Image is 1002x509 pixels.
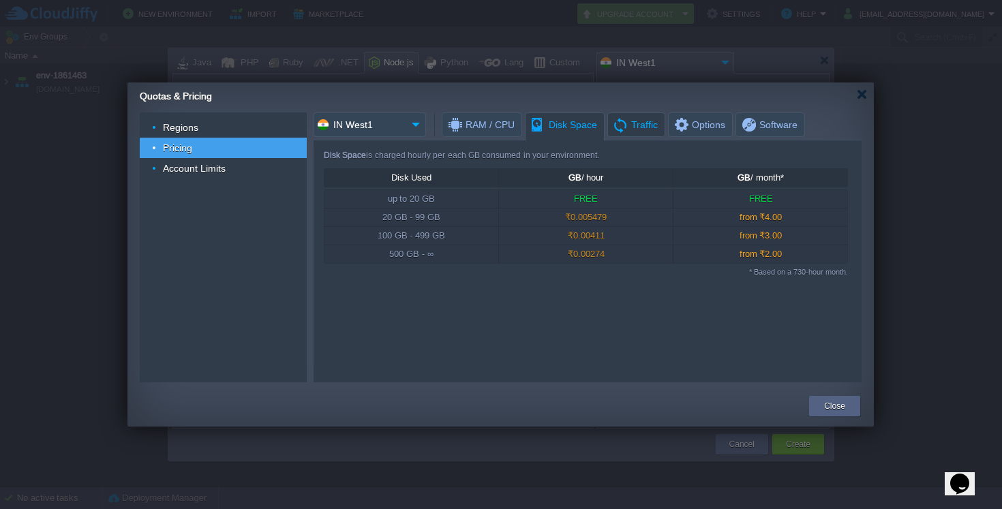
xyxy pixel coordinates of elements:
span: Software [740,113,798,136]
iframe: chat widget [945,454,988,495]
span: RAM / CPU [446,113,515,136]
div: Disk Used [324,169,498,187]
a: Regions [162,121,200,134]
div: from ₹2.00 [673,245,848,263]
a: Pricing [162,142,194,154]
div: ₹0.00274 [499,245,673,263]
div: from ₹3.00 [673,227,848,245]
div: / month* [673,169,848,187]
span: FREE [574,194,598,204]
div: ₹0.00411 [499,227,673,245]
span: Traffic [612,113,658,136]
dfn: Disk Space [324,151,366,160]
div: 100 GB - 499 GB [324,227,498,245]
span: FREE [749,194,773,204]
div: ₹0.005479 [499,209,673,226]
dfn: GB [738,172,750,183]
div: is charged hourly per each GB consumed in your environment. [324,149,848,168]
span: Quotas & Pricing [140,91,212,102]
div: / hour [499,169,673,187]
div: up to 20 GB [324,190,498,208]
div: 500 GB - ∞ [324,245,498,263]
a: Account Limits [162,162,228,174]
div: from ₹4.00 [673,209,848,226]
dfn: GB [568,172,581,183]
div: * Based on a 730-hour month. [324,264,848,276]
span: Disk Space [530,113,597,137]
div: 20 GB - 99 GB [324,209,498,226]
button: Close [824,399,845,413]
span: Options [673,113,725,136]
